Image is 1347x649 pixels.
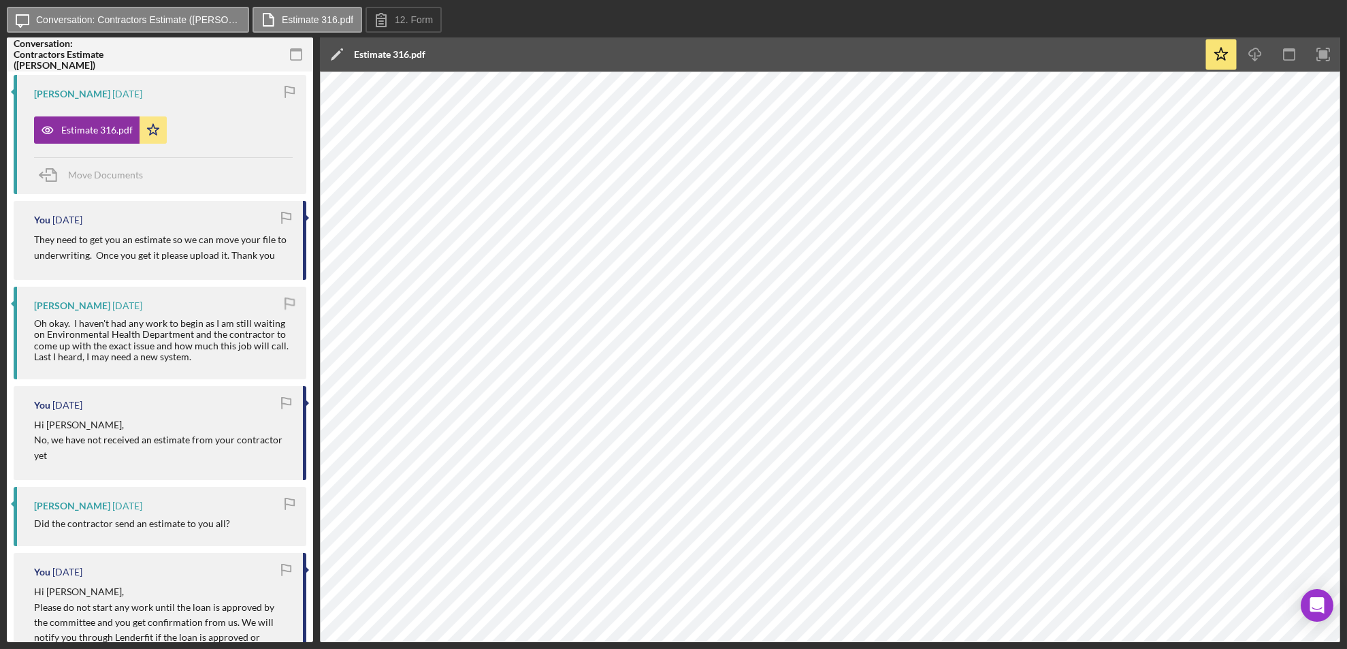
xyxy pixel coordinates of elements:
[34,584,289,599] p: Hi [PERSON_NAME],
[34,158,157,192] button: Move Documents
[112,300,142,311] time: 2025-07-10 18:21
[36,14,240,25] label: Conversation: Contractors Estimate ([PERSON_NAME])
[395,14,433,25] label: 12. Form
[1301,589,1333,622] div: Open Intercom Messenger
[34,518,230,529] div: Did the contractor send an estimate to you all?
[68,169,143,180] span: Move Documents
[52,567,82,577] time: 2025-07-10 16:11
[34,567,50,577] div: You
[7,7,249,33] button: Conversation: Contractors Estimate ([PERSON_NAME])
[34,300,110,311] div: [PERSON_NAME]
[34,501,110,511] div: [PERSON_NAME]
[34,232,289,263] p: They need to get you an estimate so we can move your file to underwriting. Once you get it please...
[253,7,362,33] button: Estimate 316.pdf
[14,38,109,71] div: Conversation: Contractors Estimate ([PERSON_NAME])
[34,318,293,362] div: Oh okay. I haven't had any work to begin as I am still waiting on Environmental Health Department...
[34,432,289,463] p: No, we have not received an estimate from your contractor yet
[34,215,50,225] div: You
[34,116,167,144] button: Estimate 316.pdf
[112,89,142,99] time: 2025-09-10 15:54
[34,400,50,411] div: You
[282,14,353,25] label: Estimate 316.pdf
[52,215,82,225] time: 2025-07-10 18:32
[61,125,133,136] div: Estimate 316.pdf
[34,89,110,99] div: [PERSON_NAME]
[366,7,442,33] button: 12. Form
[112,501,142,511] time: 2025-07-10 18:12
[52,400,82,411] time: 2025-07-10 18:15
[34,417,289,432] p: Hi [PERSON_NAME],
[354,49,425,60] div: Estimate 316.pdf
